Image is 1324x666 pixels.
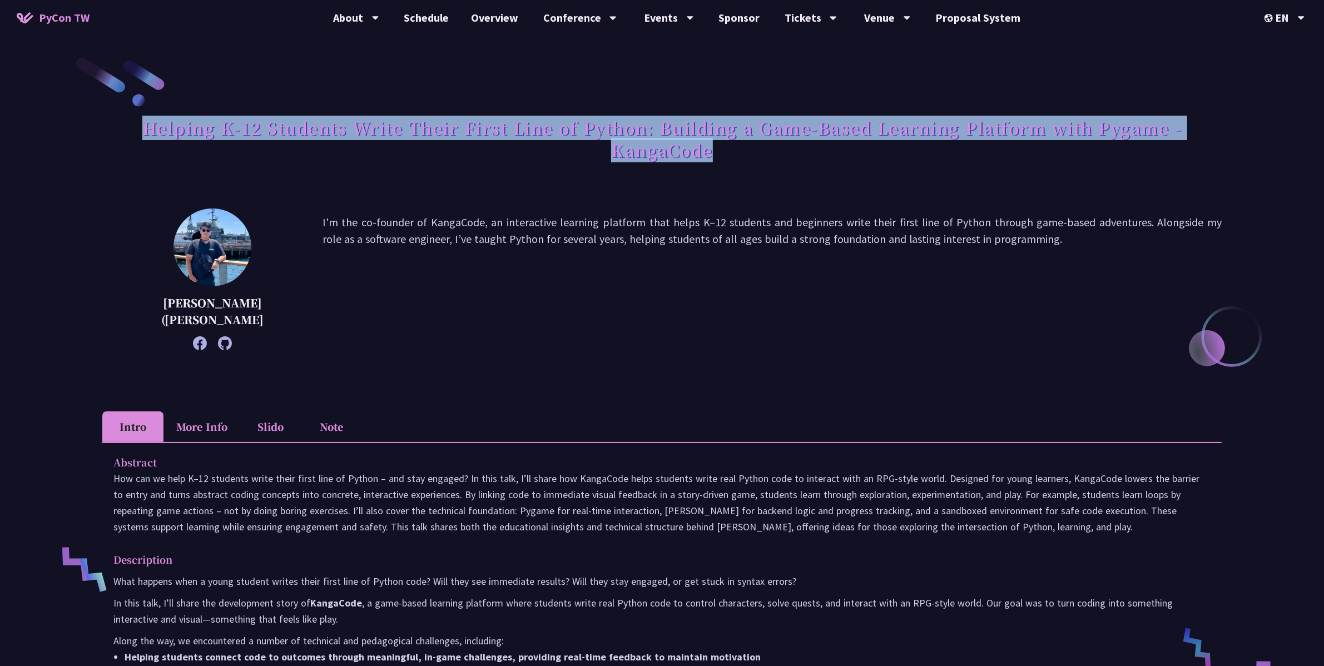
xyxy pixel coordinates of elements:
[17,12,33,23] img: Home icon of PyCon TW 2025
[113,573,1211,589] p: What happens when a young student writes their first line of Python code? Will they see immediate...
[113,454,1188,470] p: Abstract
[240,411,301,442] li: Slido
[125,650,761,663] strong: Helping students connect code to outcomes through meaningful, in-game challenges, providing real-...
[113,470,1211,535] p: How can we help K–12 students write their first line of Python – and stay engaged? In this talk, ...
[102,111,1222,167] h1: Helping K-12 Students Write Their First Line of Python: Building a Game-Based Learning Platform w...
[301,411,363,442] li: Note
[130,295,295,328] p: [PERSON_NAME] ([PERSON_NAME]
[113,551,1188,568] p: Description
[113,633,1211,649] p: Along the way, we encountered a number of technical and pedagogical challenges, including:
[102,411,163,442] li: Intro
[310,597,362,609] strong: KangaCode
[323,214,1222,345] p: I'm the co-founder of KangaCode, an interactive learning platform that helps K–12 students and be...
[173,208,251,286] img: Chieh-Hung (Jeff) Cheng
[1265,14,1276,22] img: Locale Icon
[39,9,90,26] span: PyCon TW
[6,4,101,32] a: PyCon TW
[163,411,240,442] li: More Info
[113,595,1211,627] p: In this talk, I’ll share the development story of , a game-based learning platform where students...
